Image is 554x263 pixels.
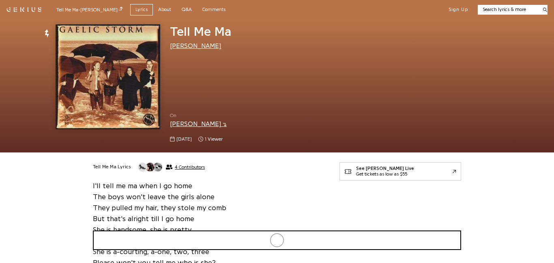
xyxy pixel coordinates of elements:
input: Search lyrics & more [478,6,538,13]
div: See [PERSON_NAME] Live [356,166,414,172]
button: 4 Contributors [137,162,205,172]
a: [PERSON_NAME] [170,121,227,127]
a: Lyrics [130,4,153,15]
span: Tell Me Ma [170,25,231,38]
img: Cover art for Tell Me Ma by Gaelic Storm [56,24,160,129]
span: 1 viewer [198,136,223,143]
h2: Tell Me Ma Lyrics [93,164,131,170]
span: On [170,112,326,119]
a: [PERSON_NAME] [170,43,221,49]
a: Q&A [176,4,197,15]
button: Sign Up [449,7,468,13]
a: See [PERSON_NAME] LiveGet tickets as low as $55 [339,162,461,180]
span: 4 Contributors [175,164,205,170]
span: 1 viewer [205,136,223,143]
span: [DATE] [176,136,192,143]
div: Tell Me Ma - [PERSON_NAME] [56,6,123,13]
a: Comments [197,4,231,15]
div: Get tickets as low as $55 [356,172,414,177]
a: About [153,4,176,15]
